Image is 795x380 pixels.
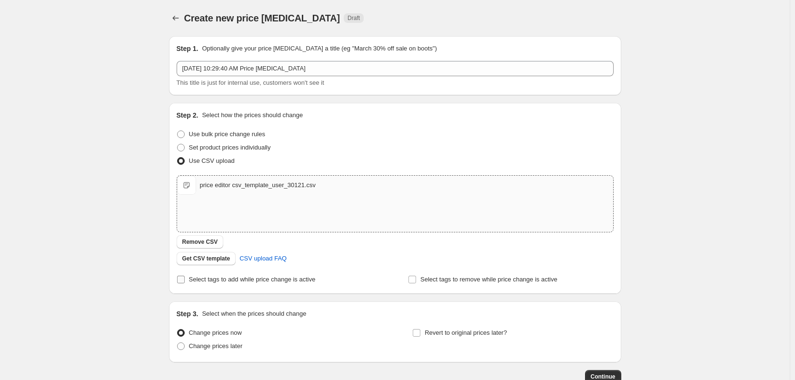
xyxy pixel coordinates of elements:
[234,251,292,266] a: CSV upload FAQ
[425,329,507,336] span: Revert to original prices later?
[177,61,614,76] input: 30% off holiday sale
[189,342,243,350] span: Change prices later
[189,157,235,164] span: Use CSV upload
[177,44,199,53] h2: Step 1.
[177,235,224,249] button: Remove CSV
[177,309,199,319] h2: Step 3.
[348,14,360,22] span: Draft
[177,110,199,120] h2: Step 2.
[182,238,218,246] span: Remove CSV
[202,44,437,53] p: Optionally give your price [MEDICAL_DATA] a title (eg "March 30% off sale on boots")
[189,130,265,138] span: Use bulk price change rules
[200,180,316,190] div: price editor csv_template_user_30121.csv
[184,13,340,23] span: Create new price [MEDICAL_DATA]
[202,110,303,120] p: Select how the prices should change
[189,144,271,151] span: Set product prices individually
[189,276,316,283] span: Select tags to add while price change is active
[420,276,557,283] span: Select tags to remove while price change is active
[177,79,324,86] span: This title is just for internal use, customers won't see it
[169,11,182,25] button: Price change jobs
[202,309,306,319] p: Select when the prices should change
[177,252,236,265] button: Get CSV template
[189,329,242,336] span: Change prices now
[239,254,287,263] span: CSV upload FAQ
[182,255,230,262] span: Get CSV template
